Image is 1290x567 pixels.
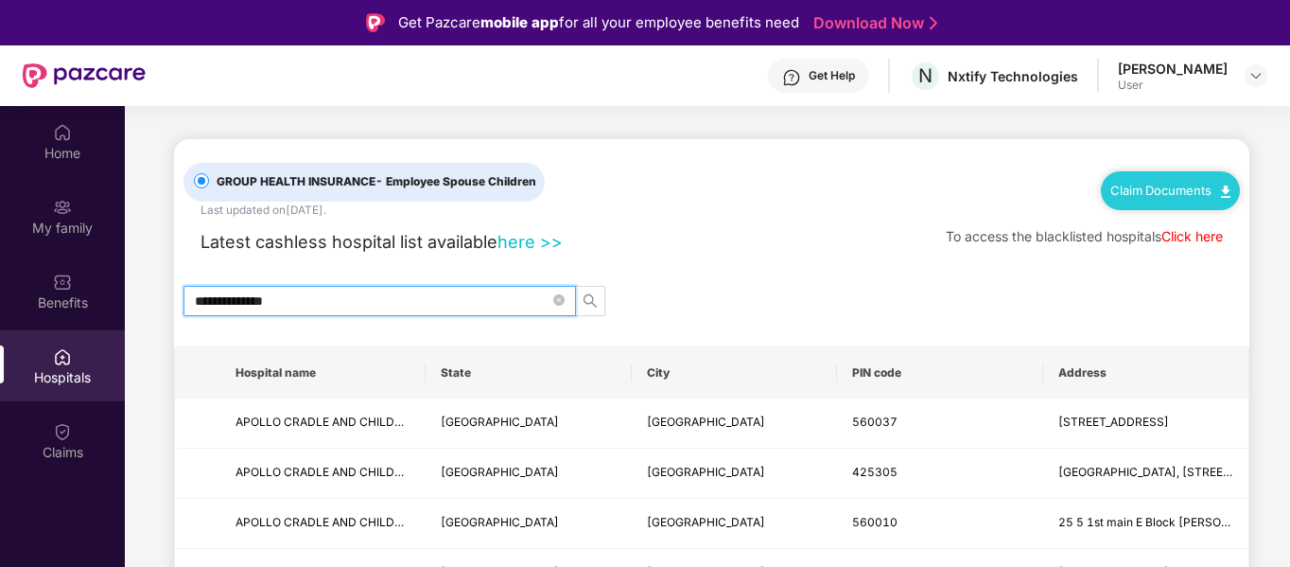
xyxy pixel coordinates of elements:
[235,465,773,479] span: APOLLO CRADLE AND CHILDREN HOSPITAL (A UNIT OF APOLLO SPECIALTY HOSPITALS PVT LTD)
[480,13,559,31] strong: mobile app
[220,499,426,549] td: APOLLO CRADLE AND CHILDRENS HOSPITAL
[1043,399,1248,449] td: 101/209 & 210, ITPL Main Road
[575,286,605,316] button: search
[1043,347,1248,399] th: Address
[1043,449,1248,499] td: NAUSHERA HOUSE AMRITAR URBAN CIRCLE, NUMBER 106 COURT ROAD
[632,399,837,449] td: Bangalore
[441,465,559,479] span: [GEOGRAPHIC_DATA]
[852,415,898,429] span: 560037
[1043,499,1248,549] td: 25 5 1st main E Block Subramanya Nagar, 2nd Stage Rajaji Nagar
[53,273,72,292] img: svg+xml;base64,PHN2ZyBpZD0iQmVuZWZpdHMiIHhtbG5zPSJodHRwOi8vd3d3LnczLm9yZy8yMDAwL3N2ZyIgd2lkdGg9Ij...
[375,174,536,188] span: - Employee Spouse Children
[1161,228,1223,244] a: Click here
[398,11,799,34] div: Get Pazcare for all your employee benefits need
[647,515,765,529] span: [GEOGRAPHIC_DATA]
[426,499,631,549] td: Karnataka
[426,347,631,399] th: State
[53,123,72,142] img: svg+xml;base64,PHN2ZyBpZD0iSG9tZSIgeG1sbnM9Imh0dHA6Ly93d3cudzMub3JnLzIwMDAvc3ZnIiB3aWR0aD0iMjAiIG...
[235,365,410,381] span: Hospital name
[23,63,146,88] img: New Pazcare Logo
[426,399,631,449] td: Karnataka
[235,415,773,429] span: APOLLO CRADLE AND CHILDREN HOSPITAL (A UNIT OF APOLLO SPECIALTY HOSPITALS PVT LTD)
[220,347,426,399] th: Hospital name
[918,64,933,87] span: N
[366,13,385,32] img: Logo
[441,515,559,529] span: [GEOGRAPHIC_DATA]
[1248,68,1264,83] img: svg+xml;base64,PHN2ZyBpZD0iRHJvcGRvd24tMzJ4MzIiIHhtbG5zPSJodHRwOi8vd3d3LnczLm9yZy8yMDAwL3N2ZyIgd2...
[1058,365,1233,381] span: Address
[220,399,426,449] td: APOLLO CRADLE AND CHILDREN HOSPITAL (A UNIT OF APOLLO SPECIALTY HOSPITALS PVT LTD)
[837,347,1042,399] th: PIN code
[576,293,604,309] span: search
[209,173,544,191] span: GROUP HEALTH INSURANCE
[1221,186,1230,198] img: svg+xml;base64,PHN2ZyB4bWxucz0iaHR0cDovL3d3dy53My5vcmcvMjAwMC9zdmciIHdpZHRoPSIxMC40IiBoZWlnaHQ9Ij...
[553,292,565,310] span: close-circle
[647,465,765,479] span: [GEOGRAPHIC_DATA]
[946,228,1161,244] span: To access the blacklisted hospitals
[647,415,765,429] span: [GEOGRAPHIC_DATA]
[220,449,426,499] td: APOLLO CRADLE AND CHILDREN HOSPITAL (A UNIT OF APOLLO SPECIALTY HOSPITALS PVT LTD)
[930,13,937,33] img: Stroke
[632,449,837,499] td: Amritsar
[852,465,898,479] span: 425305
[53,422,72,441] img: svg+xml;base64,PHN2ZyBpZD0iQ2xhaW0iIHhtbG5zPSJodHRwOi8vd3d3LnczLm9yZy8yMDAwL3N2ZyIgd2lkdGg9IjIwIi...
[53,198,72,217] img: svg+xml;base64,PHN2ZyB3aWR0aD0iMjAiIGhlaWdodD0iMjAiIHZpZXdCb3g9IjAgMCAyMCAyMCIgZmlsbD0ibm9uZSIgeG...
[1118,78,1228,93] div: User
[426,449,631,499] td: Punjab
[200,202,326,220] div: Last updated on [DATE] .
[1110,183,1230,198] a: Claim Documents
[553,294,565,306] span: close-circle
[235,515,483,529] span: APOLLO CRADLE AND CHILDRENS HOSPITAL
[497,231,563,252] a: here >>
[1058,415,1169,429] span: [STREET_ADDRESS]
[809,68,855,83] div: Get Help
[852,515,898,529] span: 560010
[441,415,559,429] span: [GEOGRAPHIC_DATA]
[1118,60,1228,78] div: [PERSON_NAME]
[200,231,497,252] span: Latest cashless hospital list available
[53,347,72,366] img: svg+xml;base64,PHN2ZyBpZD0iSG9zcGl0YWxzIiB4bWxucz0iaHR0cDovL3d3dy53My5vcmcvMjAwMC9zdmciIHdpZHRoPS...
[813,13,932,33] a: Download Now
[632,499,837,549] td: Bangalore
[782,68,801,87] img: svg+xml;base64,PHN2ZyBpZD0iSGVscC0zMngzMiIgeG1sbnM9Imh0dHA6Ly93d3cudzMub3JnLzIwMDAvc3ZnIiB3aWR0aD...
[632,347,837,399] th: City
[948,67,1078,85] div: Nxtify Technologies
